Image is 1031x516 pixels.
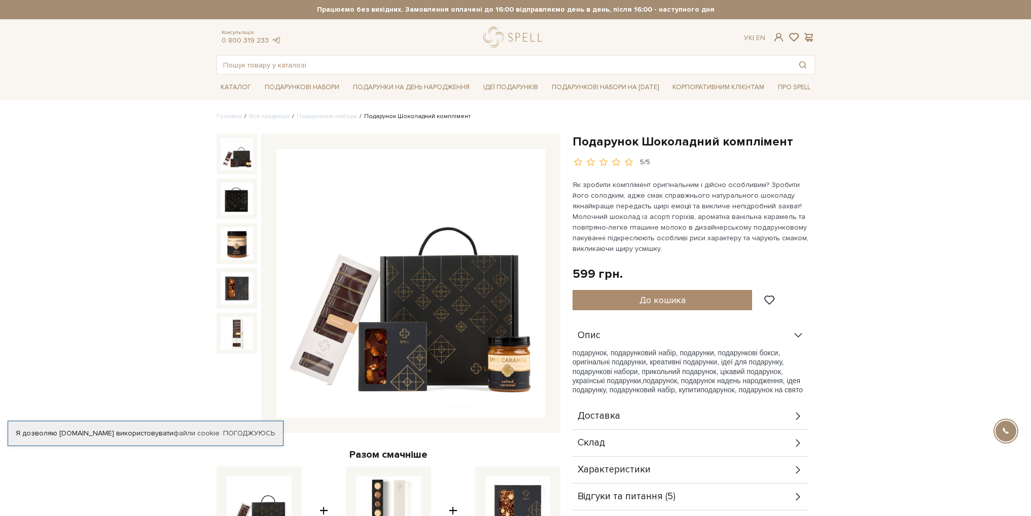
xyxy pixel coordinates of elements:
img: Подарунок Шоколадний комплімент [221,138,253,170]
a: Подарункові набори на [DATE] [548,79,663,96]
a: Головна [217,113,242,120]
span: подарунок, подарунок на свято [700,386,803,394]
div: Разом смачніше [217,448,560,461]
div: Ук [744,33,765,43]
span: Склад [578,438,605,448]
strong: Працюємо без вихідних. Замовлення оплачені до 16:00 відправляємо день в день, після 16:00 - насту... [217,5,815,14]
input: Пошук товару у каталозі [217,56,791,74]
span: Характеристики [578,465,651,474]
a: Погоджуюсь [223,429,275,438]
a: Ідеї подарунків [479,80,542,95]
button: Пошук товару у каталозі [791,56,814,74]
a: Подарунки на День народження [349,80,474,95]
button: До кошика [573,290,753,310]
a: telegram [271,36,281,45]
span: подарунок, подарунок на [643,377,725,385]
img: Подарунок Шоколадний комплімент [221,272,253,305]
p: Як зробити комплімент оригінальним і дійсно особливим? Зробити його солодким, адже смак справжньо... [573,179,810,254]
a: Вся продукція [249,113,290,120]
li: Подарунок Шоколадний комплімент [357,112,471,121]
a: Подарункові набори [261,80,343,95]
span: подарунок, подарунковий набір, подарунки, подарункові бокси, оригінальні подарунки, креативні под... [573,349,784,385]
img: Подарунок Шоколадний комплімент [221,317,253,349]
a: Корпоративним клієнтам [668,79,768,96]
a: Подарункові набори [297,113,357,120]
img: Подарунок Шоколадний комплімент [221,182,253,215]
div: Я дозволяю [DOMAIN_NAME] використовувати [8,429,283,438]
a: 0 800 319 233 [222,36,269,45]
img: Подарунок Шоколадний комплімент [221,227,253,260]
div: 599 грн. [573,266,623,282]
span: Доставка [578,412,620,421]
a: файли cookie [173,429,220,437]
span: Відгуки та питання (5) [578,492,676,501]
a: En [756,33,765,42]
span: день народження [725,377,783,385]
a: logo [483,27,547,48]
a: Про Spell [774,80,814,95]
div: 5/5 [640,158,650,167]
span: | [753,33,754,42]
span: , [641,377,643,385]
span: Консультація: [222,29,281,36]
a: Каталог [217,80,255,95]
h1: Подарунок Шоколадний комплімент [573,134,815,150]
img: Подарунок Шоколадний комплімент [276,149,545,418]
span: Опис [578,331,600,340]
span: До кошика [639,294,686,306]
